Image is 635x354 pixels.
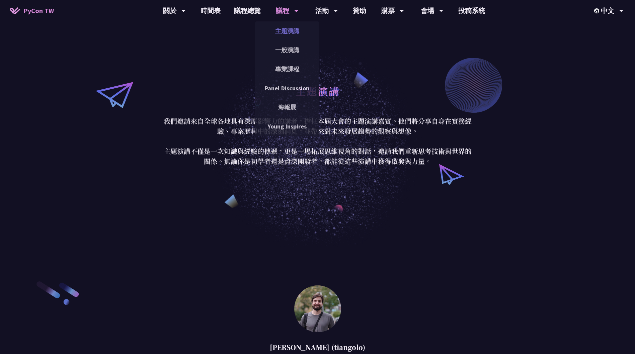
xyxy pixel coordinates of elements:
img: Sebastián Ramírez (tiangolo) [294,285,341,332]
p: 我們邀請來自全球各地具有深厚影響力的講者，擔任本屆大會的主題演講嘉賓。他們將分享自身在實務經驗、專案歷程中的深刻洞見，並帶來對未來發展趨勢的觀察與想像。 主題演講不僅是一次知識與經驗的傳遞，更是... [162,116,473,166]
img: Home icon of PyCon TW 2025 [10,7,20,14]
a: 主題演講 [255,23,319,39]
a: PyCon TW [3,2,61,19]
img: Locale Icon [594,8,601,13]
a: 專業課程 [255,61,319,77]
a: Panel Discussion [255,80,319,96]
a: Young Inspires [255,118,319,134]
a: 一般演講 [255,42,319,58]
a: 海報展 [255,99,319,115]
span: PyCon TW [23,6,54,16]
